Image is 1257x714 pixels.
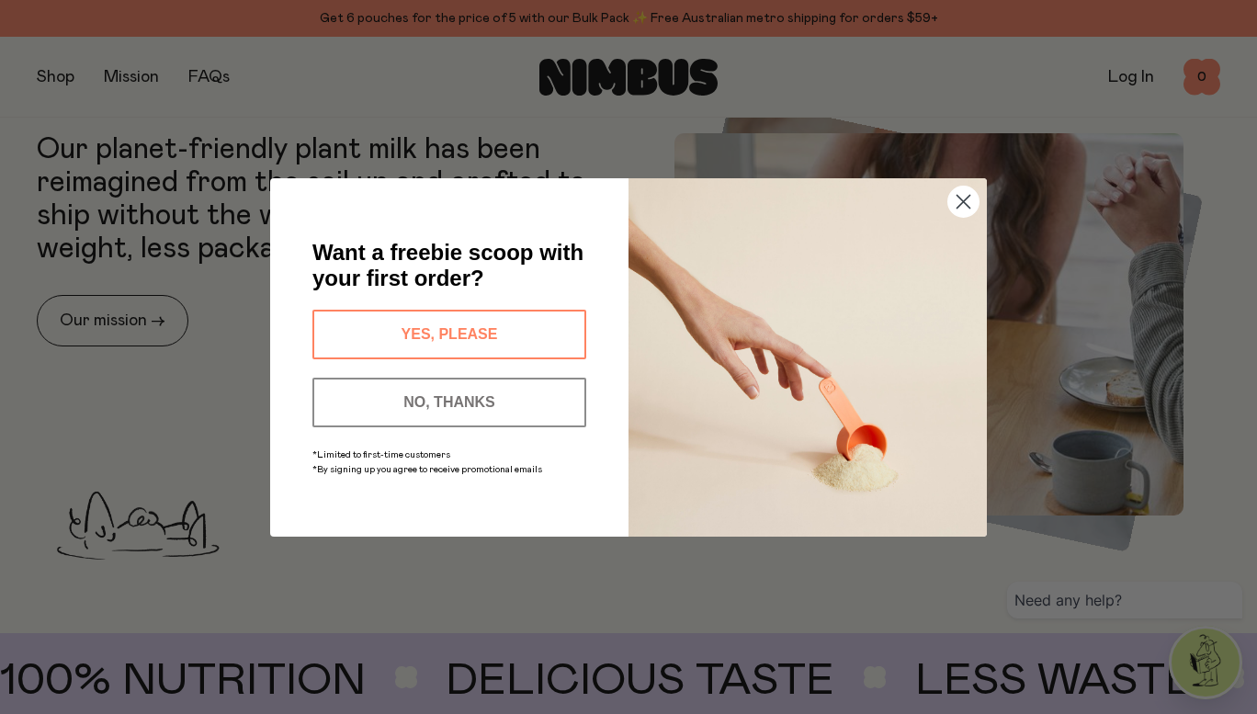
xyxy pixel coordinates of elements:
[312,450,450,459] span: *Limited to first-time customers
[947,186,980,218] button: Close dialog
[312,310,586,359] button: YES, PLEASE
[312,465,542,474] span: *By signing up you agree to receive promotional emails
[628,178,987,537] img: c0d45117-8e62-4a02-9742-374a5db49d45.jpeg
[312,378,586,427] button: NO, THANKS
[312,240,583,290] span: Want a freebie scoop with your first order?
